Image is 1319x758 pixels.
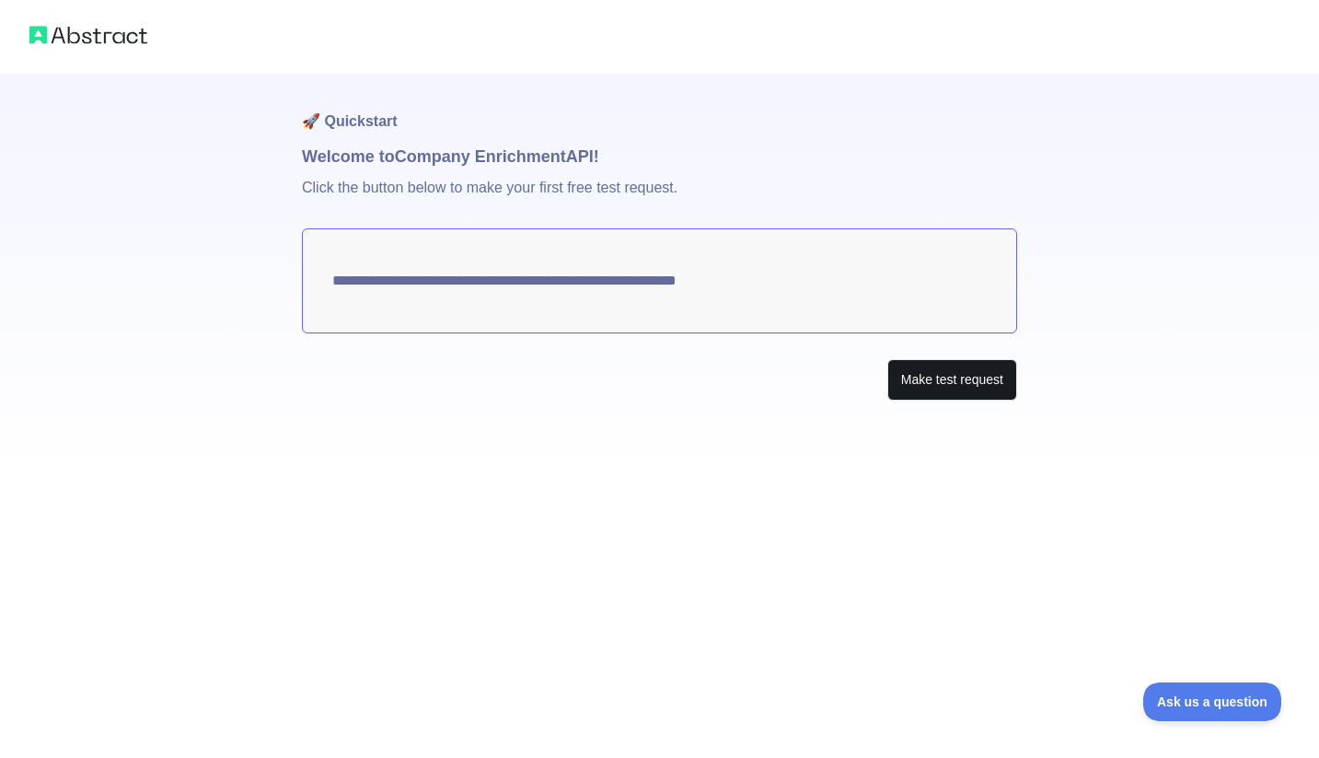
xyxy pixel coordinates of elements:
h1: Welcome to Company Enrichment API! [302,144,1017,169]
img: Abstract logo [29,22,147,48]
h1: 🚀 Quickstart [302,74,1017,144]
iframe: Toggle Customer Support [1143,682,1282,721]
button: Make test request [887,359,1017,401]
p: Click the button below to make your first free test request. [302,169,1017,228]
